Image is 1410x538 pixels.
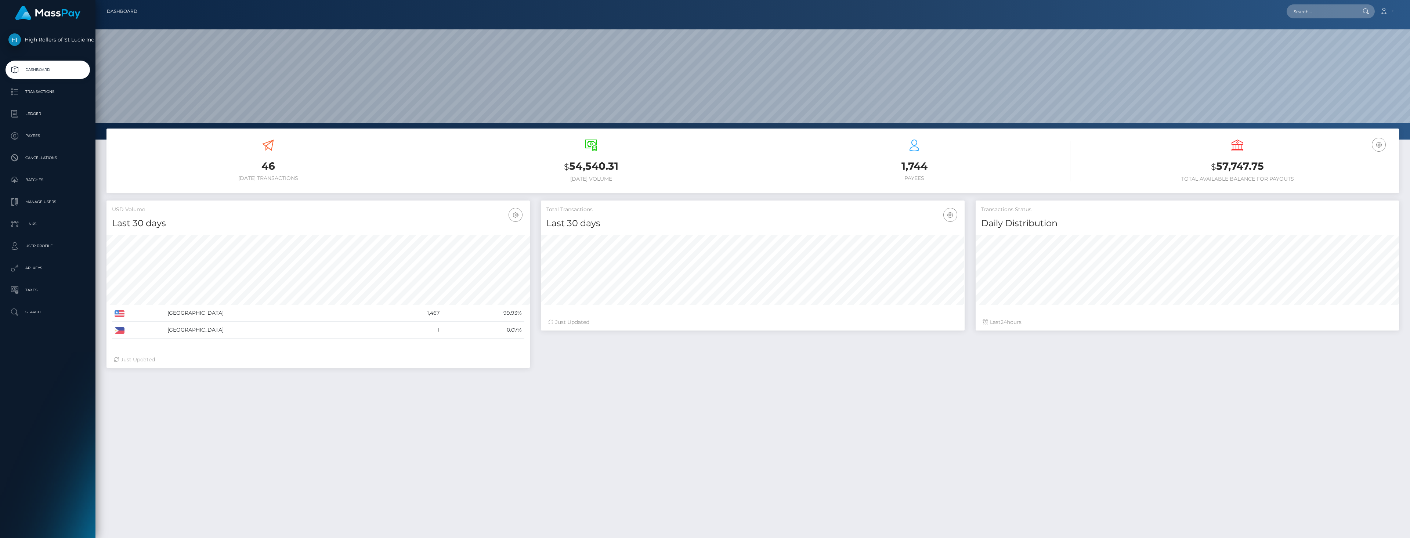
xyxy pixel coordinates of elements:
p: User Profile [8,241,87,252]
a: Dashboard [107,4,137,19]
td: [GEOGRAPHIC_DATA] [165,305,380,322]
a: Payees [6,127,90,145]
a: API Keys [6,259,90,277]
td: 99.93% [442,305,525,322]
a: Manage Users [6,193,90,211]
h3: 57,747.75 [1081,159,1393,174]
a: Cancellations [6,149,90,167]
td: [GEOGRAPHIC_DATA] [165,322,380,339]
p: Dashboard [8,64,87,75]
div: Just Updated [548,318,957,326]
a: Dashboard [6,61,90,79]
a: Links [6,215,90,233]
h4: Last 30 days [546,217,959,230]
p: Links [8,219,87,230]
span: 24 [1001,319,1007,325]
h6: Payees [758,175,1070,181]
h6: [DATE] Volume [435,176,747,182]
p: Ledger [8,108,87,119]
a: Taxes [6,281,90,299]
p: Cancellations [8,152,87,163]
p: Transactions [8,86,87,97]
a: User Profile [6,237,90,255]
td: 1,467 [380,305,442,322]
h3: 46 [112,159,424,173]
input: Search... [1287,4,1356,18]
h3: 54,540.31 [435,159,747,174]
a: Ledger [6,105,90,123]
h5: Total Transactions [546,206,959,213]
small: $ [564,162,569,172]
p: Search [8,307,87,318]
a: Search [6,303,90,321]
p: Manage Users [8,196,87,207]
h4: Last 30 days [112,217,524,230]
a: Transactions [6,83,90,101]
h5: Transactions Status [981,206,1393,213]
img: US.png [115,310,124,317]
h4: Daily Distribution [981,217,1393,230]
p: Batches [8,174,87,185]
td: 0.07% [442,322,525,339]
p: Payees [8,130,87,141]
img: High Rollers of St Lucie Inc [8,33,21,46]
img: PH.png [115,327,124,334]
span: High Rollers of St Lucie Inc [6,36,90,43]
div: Just Updated [114,356,523,364]
a: Batches [6,171,90,189]
div: Last hours [983,318,1392,326]
td: 1 [380,322,442,339]
h6: [DATE] Transactions [112,175,424,181]
img: MassPay Logo [15,6,80,20]
p: Taxes [8,285,87,296]
p: API Keys [8,263,87,274]
h3: 1,744 [758,159,1070,173]
small: $ [1211,162,1216,172]
h5: USD Volume [112,206,524,213]
h6: Total Available Balance for Payouts [1081,176,1393,182]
